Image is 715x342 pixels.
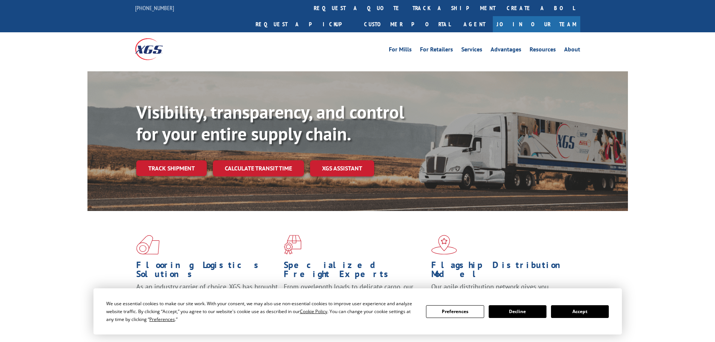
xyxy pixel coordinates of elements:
[564,47,580,55] a: About
[358,16,456,32] a: Customer Portal
[284,235,301,255] img: xgs-icon-focused-on-flooring-red
[136,282,278,309] span: As an industry carrier of choice, XGS has brought innovation and dedication to flooring logistics...
[431,235,457,255] img: xgs-icon-flagship-distribution-model-red
[489,305,546,318] button: Decline
[135,4,174,12] a: [PHONE_NUMBER]
[250,16,358,32] a: Request a pickup
[426,305,484,318] button: Preferences
[136,235,160,255] img: xgs-icon-total-supply-chain-intelligence-red
[149,316,175,322] span: Preferences
[300,308,327,315] span: Cookie Policy
[284,261,426,282] h1: Specialized Freight Experts
[106,300,417,323] div: We use essential cookies to make our site work. With your consent, we may also use non-essential ...
[530,47,556,55] a: Resources
[310,160,374,176] a: XGS ASSISTANT
[389,47,412,55] a: For Mills
[213,160,304,176] a: Calculate transit time
[136,160,207,176] a: Track shipment
[431,261,573,282] h1: Flagship Distribution Model
[551,305,609,318] button: Accept
[456,16,493,32] a: Agent
[491,47,521,55] a: Advantages
[461,47,482,55] a: Services
[136,100,404,145] b: Visibility, transparency, and control for your entire supply chain.
[493,16,580,32] a: Join Our Team
[284,282,426,316] p: From overlength loads to delicate cargo, our experienced staff knows the best way to move your fr...
[93,288,622,334] div: Cookie Consent Prompt
[420,47,453,55] a: For Retailers
[431,282,569,300] span: Our agile distribution network gives you nationwide inventory management on demand.
[136,261,278,282] h1: Flooring Logistics Solutions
